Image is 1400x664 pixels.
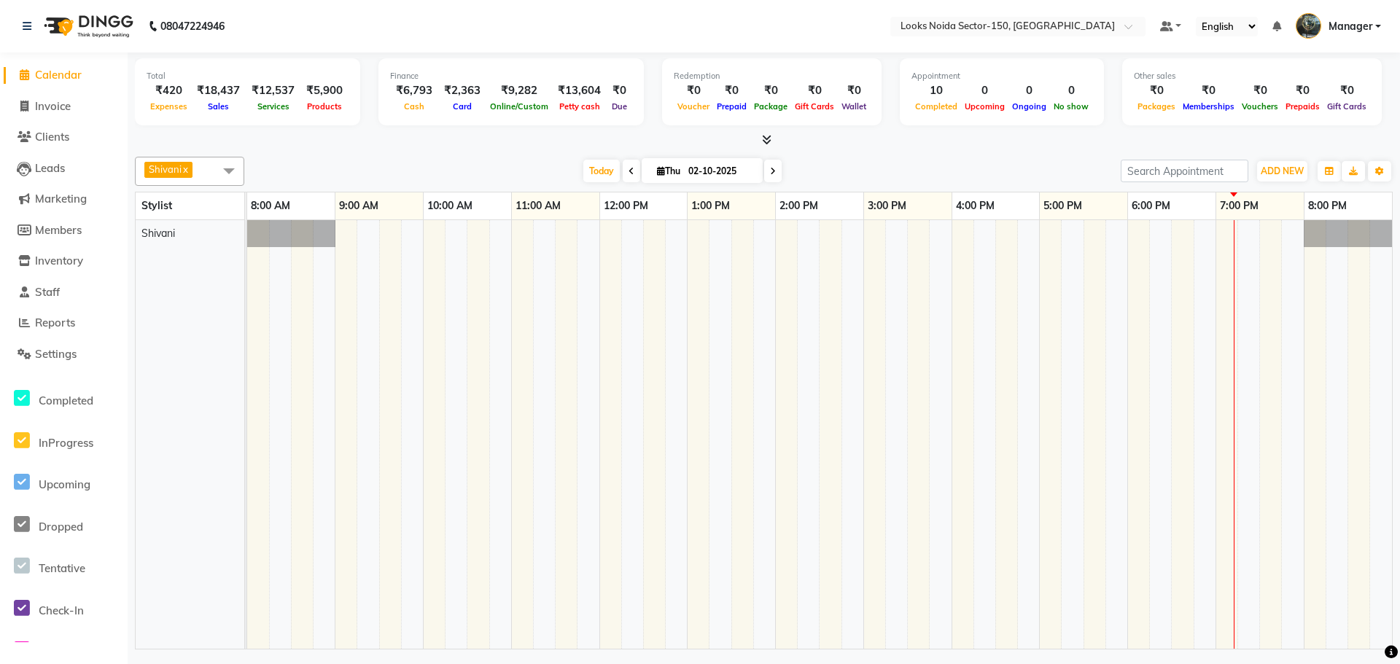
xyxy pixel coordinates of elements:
[147,70,349,82] div: Total
[750,82,791,99] div: ₹0
[1008,82,1050,99] div: 0
[35,316,75,329] span: Reports
[961,101,1008,112] span: Upcoming
[39,477,90,491] span: Upcoming
[424,195,476,216] a: 10:00 AM
[204,101,233,112] span: Sales
[1216,195,1262,216] a: 7:00 PM
[486,82,552,99] div: ₹9,282
[1050,101,1092,112] span: No show
[911,101,961,112] span: Completed
[600,195,652,216] a: 12:00 PM
[35,347,77,361] span: Settings
[4,129,124,146] a: Clients
[390,82,438,99] div: ₹6,793
[1238,82,1282,99] div: ₹0
[750,101,791,112] span: Package
[607,82,632,99] div: ₹0
[653,165,684,176] span: Thu
[191,82,246,99] div: ₹18,437
[37,6,137,47] img: logo
[35,254,83,267] span: Inventory
[1323,101,1370,112] span: Gift Cards
[35,285,60,299] span: Staff
[35,192,87,206] span: Marketing
[1008,101,1050,112] span: Ongoing
[1257,161,1307,181] button: ADD NEW
[400,101,428,112] span: Cash
[1282,101,1323,112] span: Prepaids
[1329,19,1372,34] span: Manager
[4,315,124,332] a: Reports
[713,101,750,112] span: Prepaid
[4,191,124,208] a: Marketing
[149,163,182,175] span: Shivani
[608,101,631,112] span: Due
[35,68,82,82] span: Calendar
[390,70,632,82] div: Finance
[674,70,870,82] div: Redemption
[486,101,552,112] span: Online/Custom
[1261,165,1304,176] span: ADD NEW
[335,195,382,216] a: 9:00 AM
[1296,13,1321,39] img: Manager
[39,436,93,450] span: InProgress
[1238,101,1282,112] span: Vouchers
[35,223,82,237] span: Members
[1134,101,1179,112] span: Packages
[141,227,175,240] span: Shivani
[1282,82,1323,99] div: ₹0
[147,82,191,99] div: ₹420
[952,195,998,216] a: 4:00 PM
[776,195,822,216] a: 2:00 PM
[1040,195,1086,216] a: 5:00 PM
[160,6,225,47] b: 08047224946
[4,160,124,177] a: Leads
[35,161,65,175] span: Leads
[583,160,620,182] span: Today
[247,195,294,216] a: 8:00 AM
[1134,82,1179,99] div: ₹0
[4,346,124,363] a: Settings
[911,82,961,99] div: 10
[1304,195,1350,216] a: 8:00 PM
[556,101,604,112] span: Petty cash
[791,101,838,112] span: Gift Cards
[1121,160,1248,182] input: Search Appointment
[961,82,1008,99] div: 0
[449,101,475,112] span: Card
[512,195,564,216] a: 11:00 AM
[1179,82,1238,99] div: ₹0
[4,253,124,270] a: Inventory
[684,160,757,182] input: 2025-10-02
[674,82,713,99] div: ₹0
[1323,82,1370,99] div: ₹0
[39,394,93,407] span: Completed
[246,82,300,99] div: ₹12,537
[1128,195,1174,216] a: 6:00 PM
[4,284,124,301] a: Staff
[254,101,293,112] span: Services
[1050,82,1092,99] div: 0
[4,67,124,84] a: Calendar
[141,199,172,212] span: Stylist
[1179,101,1238,112] span: Memberships
[182,163,188,175] a: x
[1134,70,1370,82] div: Other sales
[438,82,486,99] div: ₹2,363
[838,82,870,99] div: ₹0
[4,222,124,239] a: Members
[674,101,713,112] span: Voucher
[35,99,71,113] span: Invoice
[838,101,870,112] span: Wallet
[864,195,910,216] a: 3:00 PM
[4,98,124,115] a: Invoice
[911,70,1092,82] div: Appointment
[39,520,83,534] span: Dropped
[147,101,191,112] span: Expenses
[552,82,607,99] div: ₹13,604
[688,195,734,216] a: 1:00 PM
[791,82,838,99] div: ₹0
[39,561,85,575] span: Tentative
[39,604,84,617] span: Check-In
